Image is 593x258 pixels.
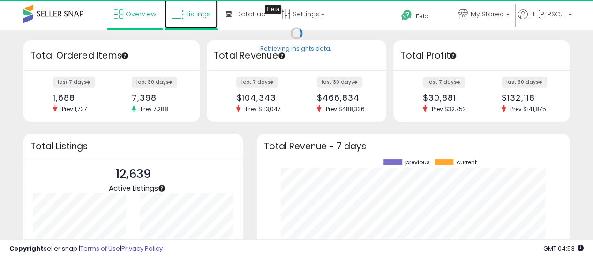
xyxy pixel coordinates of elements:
label: last 7 days [53,77,95,88]
span: current [457,159,477,166]
span: Prev: $141,875 [506,105,551,113]
label: last 30 days [317,77,362,88]
span: Prev: 1,737 [57,105,92,113]
div: Tooltip anchor [120,52,129,60]
h3: Total Listings [30,143,236,150]
span: Prev: 7,288 [136,105,173,113]
p: 12,639 [108,165,158,183]
span: Prev: $488,336 [321,105,369,113]
span: Active Listings [108,183,158,193]
a: Privacy Policy [121,244,163,253]
div: seller snap | | [9,244,163,253]
span: Help [416,12,428,20]
a: Hi [PERSON_NAME] [518,9,572,30]
h3: Total Revenue - 7 days [264,143,563,150]
label: last 30 days [502,77,547,88]
div: 7,398 [132,93,183,103]
a: Terms of Use [80,244,120,253]
i: Get Help [401,9,413,21]
label: last 30 days [132,77,177,88]
div: Retrieving insights data.. [260,45,333,53]
span: Prev: $113,047 [240,105,285,113]
h3: Total Revenue [214,49,379,62]
span: DataHub [236,9,266,19]
label: last 7 days [236,77,278,88]
div: $104,343 [236,93,289,103]
div: Tooltip anchor [449,52,457,60]
span: Overview [126,9,156,19]
span: previous [405,159,430,166]
span: Listings [186,9,210,19]
div: Tooltip anchor [265,5,281,14]
div: Tooltip anchor [158,184,166,192]
h3: Total Ordered Items [30,49,193,62]
span: Prev: $32,752 [427,105,471,113]
span: Hi [PERSON_NAME] [530,9,565,19]
div: 1,688 [53,93,105,103]
div: $132,118 [502,93,553,103]
span: 2025-09-15 04:53 GMT [543,244,584,253]
h3: Total Profit [400,49,563,62]
a: Help [394,2,450,30]
span: My Stores [471,9,503,19]
div: Tooltip anchor [278,52,286,60]
strong: Copyright [9,244,44,253]
div: $30,881 [423,93,474,103]
div: $466,834 [317,93,370,103]
label: last 7 days [423,77,465,88]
